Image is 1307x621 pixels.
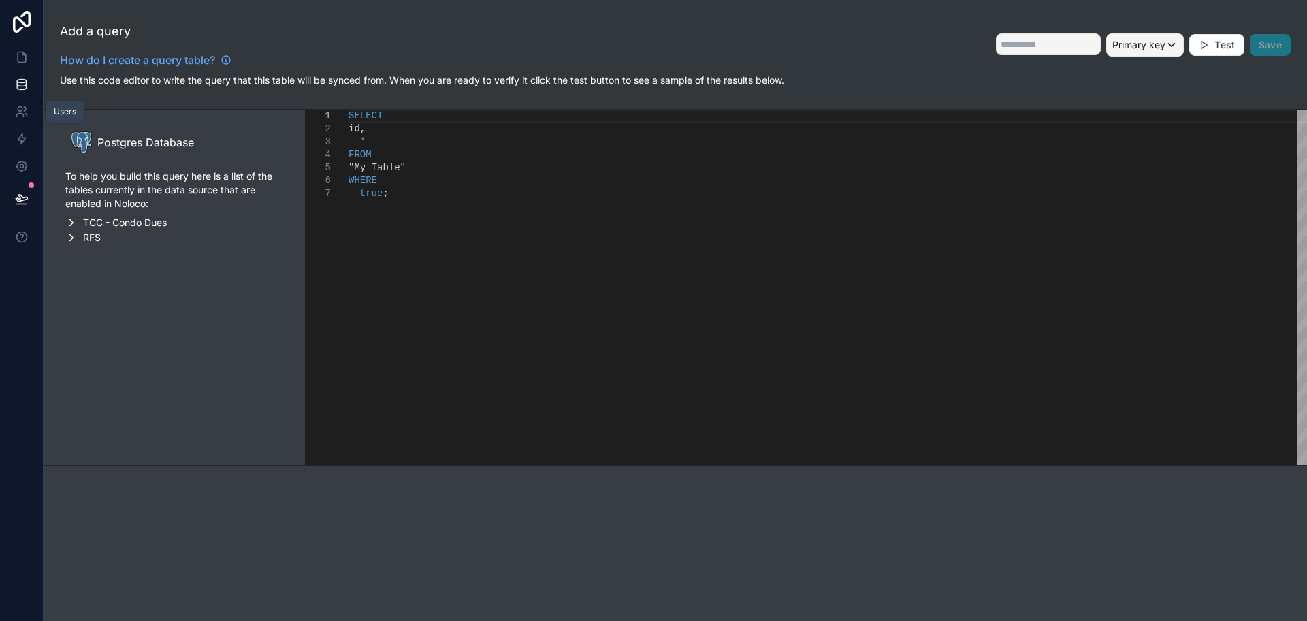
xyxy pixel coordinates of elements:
span: Test [1214,39,1235,51]
span: id [349,123,360,134]
span: true [360,188,383,199]
span: SELECT [349,110,383,121]
a: How do I create a query table? [60,52,231,68]
div: 1 [305,110,331,123]
p: To help you build this query here is a list of the tables currently in the data source that are e... [65,170,283,210]
span: ; [383,188,388,199]
div: 2 [305,123,331,136]
span: TCC - Condo Dues [83,216,167,229]
div: 6 [305,174,331,187]
span: WHERE [349,175,377,186]
div: 7 [305,187,331,200]
div: 3 [305,136,331,148]
p: Use this code editor to write the query that this table will be synced from. When you are ready t... [60,74,1291,87]
span: Primary key [1112,39,1165,50]
div: Users [54,106,76,117]
div: 5 [305,161,331,174]
button: Primary key [1106,33,1184,57]
button: Test [1189,34,1244,56]
span: "My Table" [349,162,406,173]
span: RFS [83,231,101,244]
img: leftSidebar.data.sync.customQuery.logoAlt [71,131,92,153]
span: How do I create a query table? [60,52,215,68]
div: scrollable content [44,110,305,465]
span: FROM [349,149,372,160]
span: Add a query [60,22,131,41]
span: , [360,123,366,134]
span: Postgres Database [97,134,194,150]
div: 4 [305,148,331,161]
